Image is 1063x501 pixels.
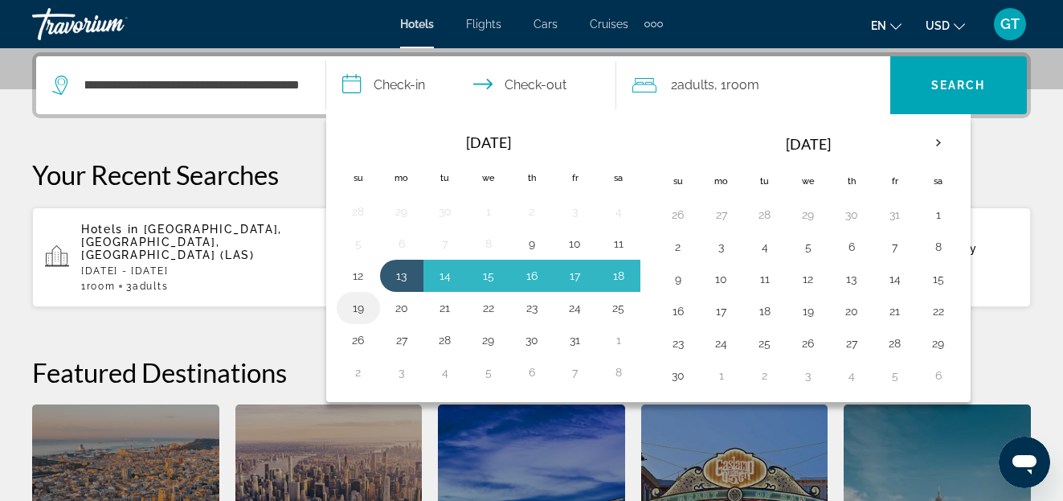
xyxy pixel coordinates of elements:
button: Day 3 [795,364,821,387]
button: Day 2 [345,361,371,384]
button: Day 6 [519,361,545,384]
button: Day 6 [926,364,951,387]
button: Day 5 [345,232,371,255]
table: Left calendar grid [337,125,640,388]
button: Day 27 [839,332,865,355]
button: Day 13 [389,265,415,287]
span: en [871,19,886,32]
button: Day 2 [665,236,691,258]
table: Right calendar grid [656,125,960,392]
button: Day 10 [709,268,734,290]
span: Adults [133,281,168,292]
div: Search widget [36,56,1027,114]
span: and Nearby Hotels [758,242,978,268]
h2: Featured Destinations [32,356,1031,388]
a: Cars [534,18,558,31]
button: Day 1 [476,200,501,223]
button: Day 26 [665,203,691,226]
button: Day 15 [476,265,501,287]
button: Day 28 [752,203,778,226]
button: Day 30 [665,364,691,387]
button: Day 10 [562,232,588,255]
button: User Menu [989,7,1031,41]
button: Day 20 [839,300,865,322]
button: Day 8 [926,236,951,258]
iframe: Button to launch messaging window [999,437,1050,488]
button: Day 26 [345,329,371,351]
input: Search hotel destination [84,73,301,97]
button: Day 6 [839,236,865,258]
span: Room [726,77,759,92]
button: Hotels in [GEOGRAPHIC_DATA], [GEOGRAPHIC_DATA], [GEOGRAPHIC_DATA] (LAS)[DATE] - [DATE]1Room3Adults [32,207,354,308]
span: Room [87,281,116,292]
button: Day 9 [519,232,545,255]
p: [DATE] - [DATE] [81,265,341,277]
button: Day 29 [795,203,821,226]
button: Day 3 [562,200,588,223]
button: Day 21 [432,297,458,319]
button: Day 8 [606,361,632,384]
button: Day 25 [606,297,632,319]
button: Travelers: 2 adults, 0 children [616,56,890,114]
button: Day 6 [389,232,415,255]
button: Day 27 [709,203,734,226]
button: Day 11 [606,232,632,255]
span: USD [926,19,950,32]
button: Day 22 [926,300,951,322]
button: Day 16 [665,300,691,322]
a: Flights [466,18,501,31]
button: Day 29 [926,332,951,355]
button: Day 7 [562,361,588,384]
button: Day 24 [709,332,734,355]
button: Day 13 [839,268,865,290]
button: Day 4 [606,200,632,223]
span: Search [931,79,986,92]
button: Day 29 [389,200,415,223]
button: Day 15 [926,268,951,290]
button: Day 30 [839,203,865,226]
button: Day 11 [752,268,778,290]
button: Day 23 [665,332,691,355]
button: Day 31 [882,203,908,226]
button: Day 3 [709,236,734,258]
button: Search [890,56,1027,114]
button: Day 20 [389,297,415,319]
a: Hotels [400,18,434,31]
button: Day 19 [345,297,371,319]
button: Day 2 [752,364,778,387]
button: Day 31 [562,329,588,351]
span: Adults [677,77,714,92]
th: [DATE] [700,125,917,163]
button: Day 28 [882,332,908,355]
a: Cruises [590,18,628,31]
button: Day 27 [389,329,415,351]
button: Day 28 [345,200,371,223]
button: Day 30 [432,200,458,223]
button: Change currency [926,14,965,37]
button: Day 22 [476,297,501,319]
button: Day 2 [519,200,545,223]
button: Day 26 [795,332,821,355]
button: Day 9 [665,268,691,290]
button: Day 14 [882,268,908,290]
span: 2 [671,74,714,97]
th: [DATE] [380,125,597,160]
button: Day 18 [606,265,632,287]
button: Day 3 [389,361,415,384]
button: Day 5 [795,236,821,258]
button: Day 23 [519,297,545,319]
button: Day 17 [562,265,588,287]
button: Day 12 [345,265,371,287]
button: Day 18 [752,300,778,322]
button: Day 4 [839,364,865,387]
button: Day 4 [432,361,458,384]
button: Next month [917,125,960,162]
span: , 1 [714,74,759,97]
button: Day 29 [476,329,501,351]
span: 3 [126,281,168,292]
button: Day 1 [926,203,951,226]
button: Day 17 [709,300,734,322]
